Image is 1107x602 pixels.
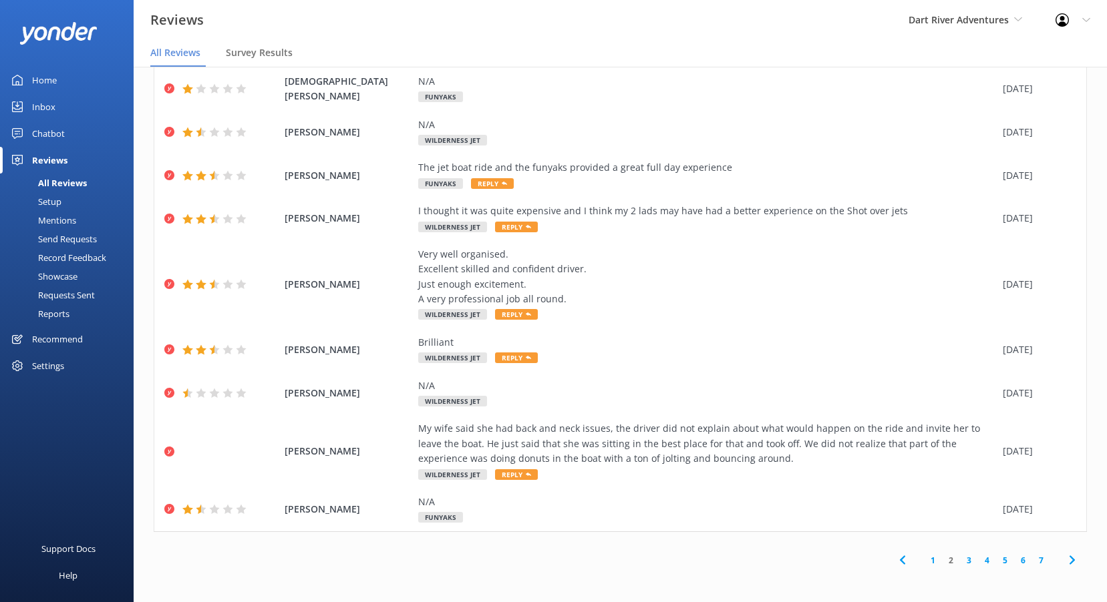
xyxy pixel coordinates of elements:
div: Recommend [32,326,83,352]
span: Wilderness Jet [418,396,487,406]
div: Help [59,562,77,589]
a: Showcase [8,267,134,286]
span: Wilderness Jet [418,469,487,480]
span: Funyaks [418,512,463,523]
span: Reply [495,309,538,320]
div: Reports [8,304,69,323]
div: [DATE] [1003,81,1070,96]
div: [DATE] [1003,386,1070,400]
a: Send Requests [8,230,134,248]
div: Chatbot [32,120,65,147]
span: Reply [495,352,538,363]
div: The jet boat ride and the funyaks provided a great full day experience [418,160,996,175]
a: Mentions [8,211,134,230]
div: [DATE] [1003,444,1070,459]
a: 3 [960,554,978,567]
a: 5 [996,554,1014,567]
div: Support Docs [41,535,96,562]
span: [PERSON_NAME] [285,125,412,139]
div: Settings [32,352,64,379]
span: [PERSON_NAME] [285,342,412,357]
span: Funyaks [418,91,463,102]
div: I thought it was quite expensive and I think my 2 lads may have had a better experience on the Sh... [418,204,996,218]
span: [PERSON_NAME] [285,386,412,400]
div: Reviews [32,147,67,174]
span: Funyaks [418,178,463,189]
div: My wife said she had back and neck issues, the driver did not explain about what would happen on ... [418,421,996,466]
div: Inbox [32,93,55,120]
div: Record Feedback [8,248,106,267]
span: Wilderness Jet [418,352,487,363]
span: [DEMOGRAPHIC_DATA][PERSON_NAME] [285,74,412,104]
h3: Reviews [150,9,204,31]
div: N/A [418,495,996,509]
span: Reply [495,222,538,232]
div: [DATE] [1003,211,1070,226]
div: [DATE] [1003,342,1070,357]
span: [PERSON_NAME] [285,277,412,292]
span: [PERSON_NAME] [285,168,412,183]
div: Mentions [8,211,76,230]
div: All Reviews [8,174,87,192]
span: Survey Results [226,46,293,59]
a: Setup [8,192,134,211]
a: Record Feedback [8,248,134,267]
span: [PERSON_NAME] [285,211,412,226]
div: [DATE] [1003,125,1070,139]
a: 6 [1014,554,1032,567]
span: [PERSON_NAME] [285,502,412,517]
span: Dart River Adventures [909,13,1009,26]
div: Very well organised. Excellent skilled and confident driver. Just enough excitement. A very profe... [418,247,996,307]
div: Setup [8,192,61,211]
span: Wilderness Jet [418,222,487,232]
a: Reports [8,304,134,323]
span: [PERSON_NAME] [285,444,412,459]
a: 1 [924,554,942,567]
span: All Reviews [150,46,200,59]
a: All Reviews [8,174,134,192]
div: Requests Sent [8,286,95,304]
div: [DATE] [1003,277,1070,292]
div: Brilliant [418,335,996,350]
div: N/A [418,378,996,393]
div: N/A [418,74,996,89]
span: Reply [495,469,538,480]
a: Requests Sent [8,286,134,304]
a: 4 [978,554,996,567]
div: Home [32,67,57,93]
div: Send Requests [8,230,97,248]
div: N/A [418,117,996,132]
img: yonder-white-logo.png [20,22,97,44]
div: Showcase [8,267,77,286]
a: 2 [942,554,960,567]
div: [DATE] [1003,502,1070,517]
span: Wilderness Jet [418,309,487,320]
a: 7 [1032,554,1050,567]
span: Wilderness Jet [418,135,487,145]
div: [DATE] [1003,168,1070,183]
span: Reply [471,178,514,189]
